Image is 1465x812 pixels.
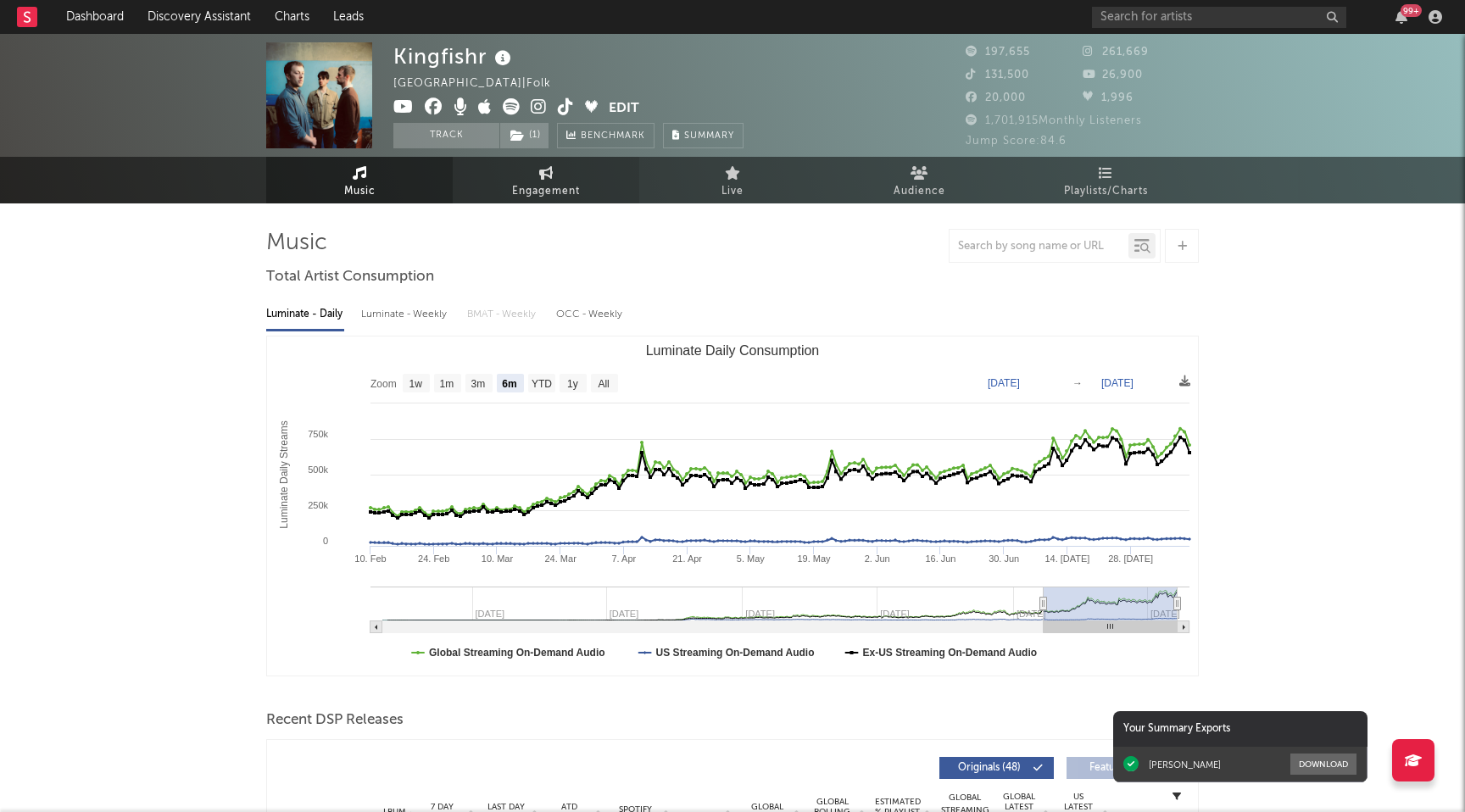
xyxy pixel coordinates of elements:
[502,378,516,390] text: 6m
[482,553,514,564] text: 10. Mar
[545,553,577,564] text: 24. Mar
[266,300,344,329] div: Luminate - Daily
[609,98,639,120] button: Edit
[966,70,1029,81] span: 131,500
[1113,711,1368,747] div: Your Summary Exports
[988,377,1020,389] text: [DATE]
[1012,157,1199,203] a: Playlists/Charts
[611,553,636,564] text: 7. Apr
[499,123,549,148] span: ( 1 )
[266,157,453,203] a: Music
[826,157,1012,203] a: Audience
[863,647,1038,659] text: Ex-US Streaming On-Demand Audio
[418,553,449,564] text: 24. Feb
[567,378,578,390] text: 1y
[737,553,766,564] text: 5. May
[440,378,454,390] text: 1m
[684,131,734,141] span: Summary
[532,378,552,390] text: YTD
[409,378,423,390] text: 1w
[1067,757,1181,779] button: Features(6)
[308,500,328,510] text: 250k
[1078,763,1156,773] span: Features ( 6 )
[950,240,1128,253] input: Search by song name or URL
[453,157,639,203] a: Engagement
[308,464,328,475] text: 500k
[361,300,450,329] div: Luminate - Weekly
[393,42,515,70] div: Kingfishr
[966,115,1142,126] span: 1,701,915 Monthly Listeners
[278,420,290,528] text: Luminate Daily Streams
[308,429,328,439] text: 750k
[966,92,1026,103] span: 20,000
[989,553,1019,564] text: 30. Jun
[323,536,328,546] text: 0
[797,553,831,564] text: 19. May
[1083,92,1134,103] span: 1,996
[1401,4,1422,17] div: 99 +
[393,74,590,94] div: [GEOGRAPHIC_DATA] | Folk
[663,123,744,148] button: Summary
[894,181,945,202] span: Audience
[939,757,1054,779] button: Originals(48)
[1064,181,1148,202] span: Playlists/Charts
[865,553,890,564] text: 2. Jun
[966,136,1067,147] span: Jump Score: 84.6
[267,336,1198,676] svg: Luminate Daily Consumption
[354,553,386,564] text: 10. Feb
[1092,7,1346,28] input: Search for artists
[721,181,744,202] span: Live
[1044,553,1089,564] text: 14. [DATE]
[1108,553,1153,564] text: 28. [DATE]
[672,553,702,564] text: 21. Apr
[1072,377,1083,389] text: →
[950,763,1028,773] span: Originals ( 48 )
[581,126,645,147] span: Benchmark
[1083,47,1149,58] span: 261,669
[1290,754,1356,775] button: Download
[557,123,655,148] a: Benchmark
[266,710,404,731] span: Recent DSP Releases
[966,47,1030,58] span: 197,655
[556,300,624,329] div: OCC - Weekly
[393,123,499,148] button: Track
[370,378,397,390] text: Zoom
[925,553,955,564] text: 16. Jun
[1083,70,1143,81] span: 26,900
[1149,759,1221,770] div: [PERSON_NAME]
[639,157,826,203] a: Live
[1395,10,1407,24] button: 99+
[344,181,376,202] span: Music
[429,647,605,659] text: Global Streaming On-Demand Audio
[1101,377,1134,389] text: [DATE]
[646,343,820,358] text: Luminate Daily Consumption
[471,378,486,390] text: 3m
[512,181,580,202] span: Engagement
[1150,609,1180,619] text: [DATE]
[500,123,549,148] button: (1)
[598,378,609,390] text: All
[266,267,434,287] span: Total Artist Consumption
[656,647,815,659] text: US Streaming On-Demand Audio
